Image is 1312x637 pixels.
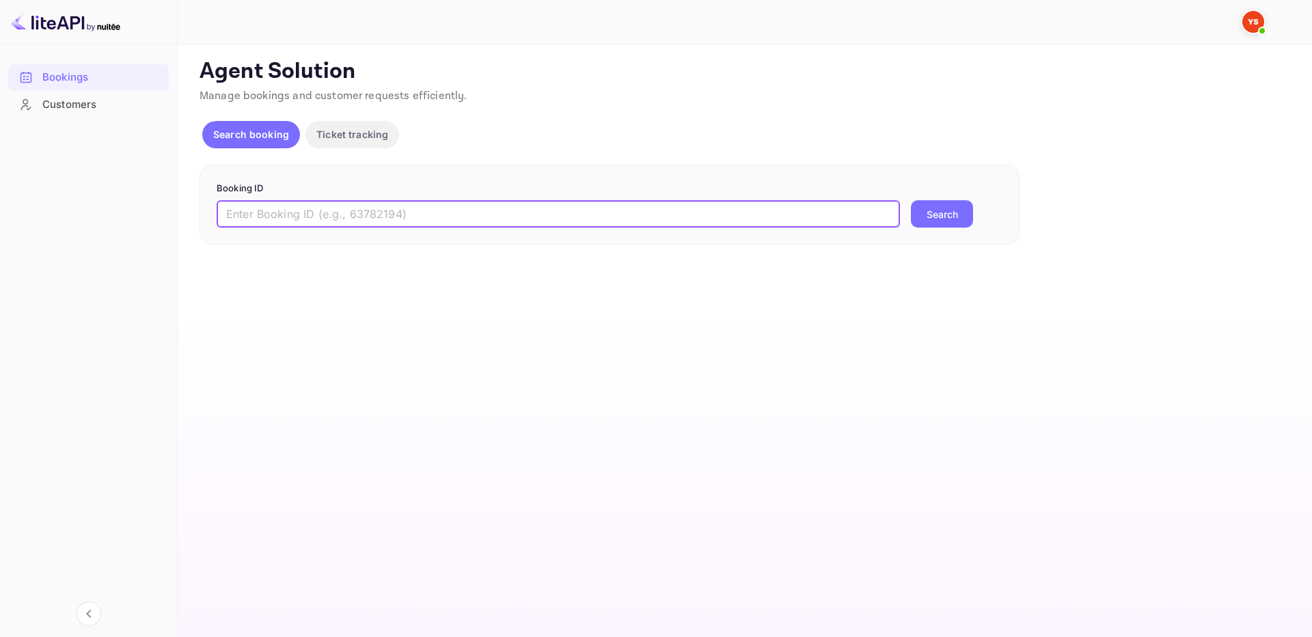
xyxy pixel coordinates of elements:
div: Customers [8,92,169,118]
a: Customers [8,92,169,117]
img: Yandex Support [1242,11,1264,33]
input: Enter Booking ID (e.g., 63782194) [217,200,900,228]
button: Search [911,200,973,228]
p: Agent Solution [200,58,1287,85]
p: Search booking [213,127,289,141]
div: Customers [42,97,162,113]
p: Ticket tracking [316,127,388,141]
p: Booking ID [217,182,1002,195]
div: Bookings [8,64,169,91]
a: Bookings [8,64,169,90]
span: Manage bookings and customer requests efficiently. [200,89,467,103]
img: LiteAPI logo [11,11,120,33]
button: Collapse navigation [77,601,101,626]
div: Bookings [42,70,162,85]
